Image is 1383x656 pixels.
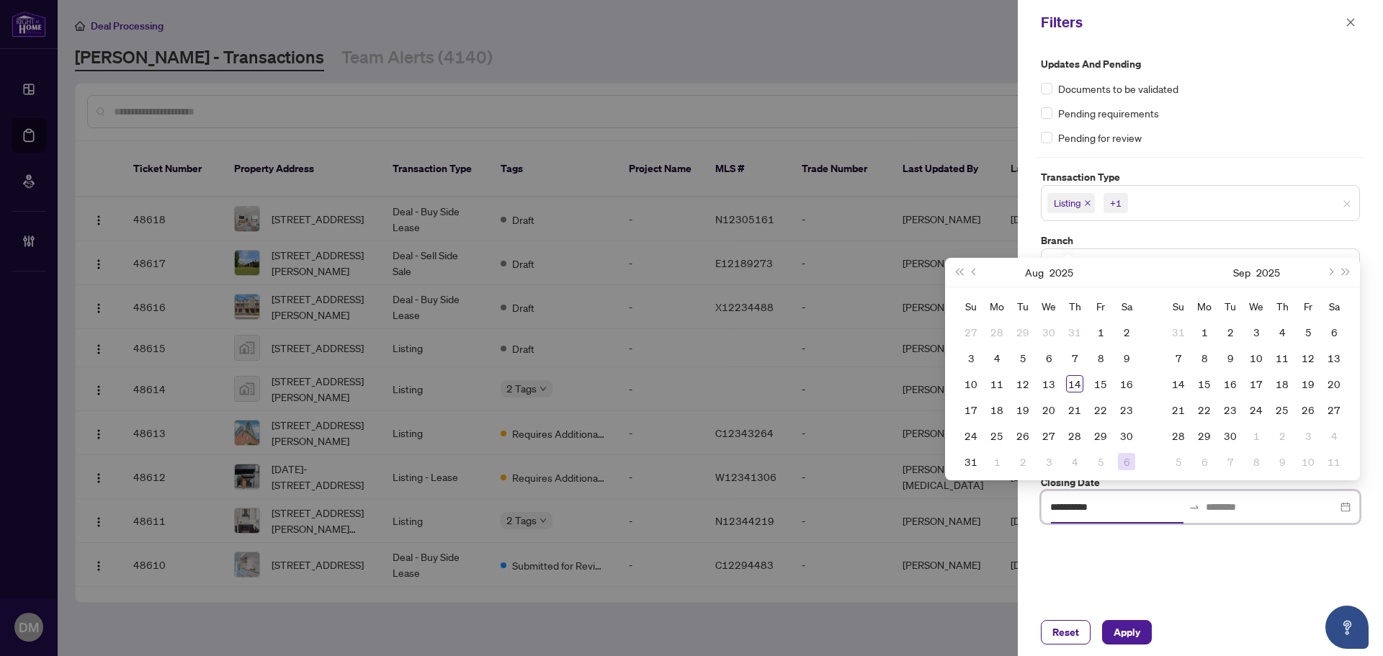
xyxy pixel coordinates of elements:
span: close [1343,199,1351,208]
div: 29 [1014,323,1031,341]
td: 2025-08-17 [958,397,984,423]
div: 25 [988,427,1006,444]
td: 2025-09-18 [1269,371,1295,397]
div: 4 [1066,453,1083,470]
td: 2025-10-10 [1295,449,1321,475]
div: 25 [1274,401,1291,418]
div: 11 [1274,349,1291,367]
td: 2025-09-04 [1062,449,1088,475]
div: 8 [1248,453,1265,470]
td: 2025-10-04 [1321,423,1347,449]
div: 6 [1118,453,1135,470]
td: 2025-08-03 [958,345,984,371]
td: 2025-09-23 [1217,397,1243,423]
th: Th [1062,293,1088,319]
td: 2025-10-02 [1269,423,1295,449]
div: 15 [1196,375,1213,392]
td: 2025-08-10 [958,371,984,397]
td: 2025-09-27 [1321,397,1347,423]
td: 2025-08-14 [1062,371,1088,397]
td: 2025-08-08 [1088,345,1114,371]
td: 2025-10-01 [1243,423,1269,449]
th: Tu [1010,293,1036,319]
div: 1 [1196,323,1213,341]
td: 2025-08-31 [958,449,984,475]
td: 2025-09-19 [1295,371,1321,397]
td: 2025-09-24 [1243,397,1269,423]
td: 2025-09-13 [1321,345,1347,371]
div: 31 [1170,323,1187,341]
th: Su [1165,293,1191,319]
div: 30 [1040,323,1057,341]
div: 5 [1170,453,1187,470]
td: 2025-08-21 [1062,397,1088,423]
td: 2025-08-11 [984,371,1010,397]
div: 31 [1066,323,1083,341]
div: 26 [1299,401,1317,418]
td: 2025-08-15 [1088,371,1114,397]
div: 1 [1092,323,1109,341]
div: 6 [1040,349,1057,367]
th: Mo [984,293,1010,319]
div: 11 [1325,453,1343,470]
div: 3 [1040,453,1057,470]
td: 2025-08-30 [1114,423,1140,449]
button: Choose a year [1256,258,1280,287]
div: 22 [1196,401,1213,418]
div: 9 [1222,349,1239,367]
td: 2025-09-05 [1088,449,1114,475]
div: 28 [1066,427,1083,444]
div: 8 [1092,349,1109,367]
div: 18 [988,401,1006,418]
div: 12 [1014,375,1031,392]
td: 2025-09-01 [1191,319,1217,345]
div: 21 [1066,401,1083,418]
td: 2025-09-29 [1191,423,1217,449]
span: Documents to be validated [1058,81,1178,96]
td: 2025-09-16 [1217,371,1243,397]
td: 2025-07-27 [958,319,984,345]
th: We [1243,293,1269,319]
td: 2025-09-21 [1165,397,1191,423]
th: Sa [1114,293,1140,319]
th: Fr [1088,293,1114,319]
div: 10 [1248,349,1265,367]
div: 23 [1118,401,1135,418]
td: 2025-08-12 [1010,371,1036,397]
div: 6 [1196,453,1213,470]
button: Reset [1041,620,1091,644]
div: 16 [1118,375,1135,392]
button: Choose a month [1233,258,1250,287]
td: 2025-08-16 [1114,371,1140,397]
span: Apply [1114,621,1140,644]
td: 2025-09-14 [1165,371,1191,397]
td: 2025-08-23 [1114,397,1140,423]
td: 2025-09-22 [1191,397,1217,423]
td: 2025-09-02 [1217,319,1243,345]
div: 19 [1014,401,1031,418]
div: 24 [962,427,980,444]
div: 10 [962,375,980,392]
div: 4 [988,349,1006,367]
td: 2025-09-06 [1321,319,1347,345]
span: Pending for review [1058,130,1142,145]
td: 2025-07-31 [1062,319,1088,345]
td: 2025-09-10 [1243,345,1269,371]
div: 31 [962,453,980,470]
div: 1 [1248,427,1265,444]
div: 29 [1092,427,1109,444]
div: 24 [1248,401,1265,418]
th: We [1036,293,1062,319]
div: 7 [1170,349,1187,367]
th: Sa [1321,293,1347,319]
td: 2025-10-07 [1217,449,1243,475]
div: 2 [1118,323,1135,341]
td: 2025-09-25 [1269,397,1295,423]
span: Pending requirements [1058,105,1159,121]
button: Apply [1102,620,1152,644]
td: 2025-07-30 [1036,319,1062,345]
button: Open asap [1325,606,1369,649]
td: 2025-10-05 [1165,449,1191,475]
td: 2025-08-26 [1010,423,1036,449]
div: 17 [962,401,980,418]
